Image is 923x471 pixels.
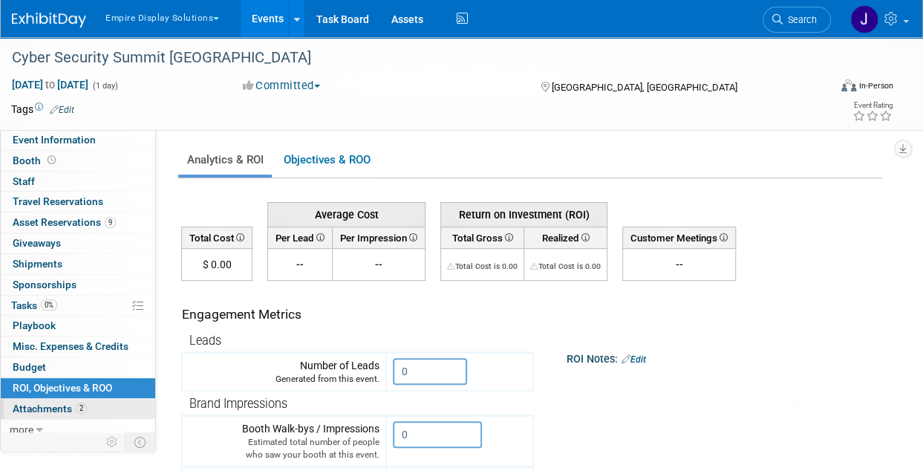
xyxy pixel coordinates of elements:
[50,105,74,115] a: Edit
[178,146,272,175] a: Analytics & ROI
[268,202,425,227] th: Average Cost
[1,378,155,398] a: ROI, Objectives & ROO
[13,382,112,394] span: ROI, Objectives & ROO
[441,202,607,227] th: Return on Investment (ROI)
[189,436,379,461] div: Estimated total number of people who saw your booth at this event.
[13,134,96,146] span: Event Information
[1,233,155,253] a: Giveaways
[182,227,252,248] th: Total Cost
[13,279,76,290] span: Sponsorships
[552,82,737,93] span: [GEOGRAPHIC_DATA], [GEOGRAPHIC_DATA]
[765,77,893,100] div: Event Format
[10,423,33,435] span: more
[841,79,856,91] img: Format-Inperson.png
[91,81,118,91] span: (1 day)
[13,340,128,352] span: Misc. Expenses & Credits
[852,102,893,109] div: Event Rating
[13,403,87,415] span: Attachments
[447,257,518,272] div: The Total Cost for this event needs to be greater than 0.00 in order for ROI to get calculated. S...
[41,299,57,311] span: 0%
[11,102,74,117] td: Tags
[567,348,890,367] div: ROI Notes:
[1,399,155,419] a: Attachments2
[7,45,818,71] div: Cyber Security Summit [GEOGRAPHIC_DATA]
[189,373,379,386] div: Generated from this event.
[100,432,125,452] td: Personalize Event Tab Strip
[11,299,57,311] span: Tasks
[1,192,155,212] a: Travel Reservations
[622,354,646,365] a: Edit
[1,316,155,336] a: Playbook
[333,227,425,248] th: Per Impression
[441,227,524,248] th: Total Gross
[296,259,304,270] span: --
[1,420,155,440] a: more
[1,130,155,150] a: Event Information
[275,146,379,175] a: Objectives & ROO
[1,172,155,192] a: Staff
[13,216,116,228] span: Asset Reservations
[76,403,87,414] span: 2
[45,155,59,166] span: Booth not reserved yet
[530,257,601,272] div: The Total Cost for this event needs to be greater than 0.00 in order for ROI to get calculated. S...
[268,227,333,248] th: Per Lead
[125,432,156,452] td: Toggle Event Tabs
[1,212,155,233] a: Asset Reservations9
[189,334,221,348] span: Leads
[783,14,817,25] span: Search
[13,195,103,207] span: Travel Reservations
[1,254,155,274] a: Shipments
[13,237,61,249] span: Giveaways
[11,78,89,91] span: [DATE] [DATE]
[524,227,607,248] th: Realized
[238,78,326,94] button: Committed
[375,259,382,270] span: --
[13,361,46,373] span: Budget
[189,421,379,461] div: Booth Walk-bys / Impressions
[182,249,252,281] td: $ 0.00
[850,5,878,33] img: Jessica Luyster
[13,175,35,187] span: Staff
[1,275,155,295] a: Sponsorships
[623,227,736,248] th: Customer Meetings
[1,151,155,171] a: Booth
[1,337,155,357] a: Misc. Expenses & Credits
[12,13,86,27] img: ExhibitDay
[189,358,379,386] div: Number of Leads
[1,296,155,316] a: Tasks0%
[13,155,59,166] span: Booth
[189,397,287,411] span: Brand Impressions
[629,257,729,272] div: --
[13,258,62,270] span: Shipments
[858,80,893,91] div: In-Person
[182,305,527,324] div: Engagement Metrics
[13,319,56,331] span: Playbook
[763,7,831,33] a: Search
[43,79,57,91] span: to
[1,357,155,377] a: Budget
[105,217,116,228] span: 9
